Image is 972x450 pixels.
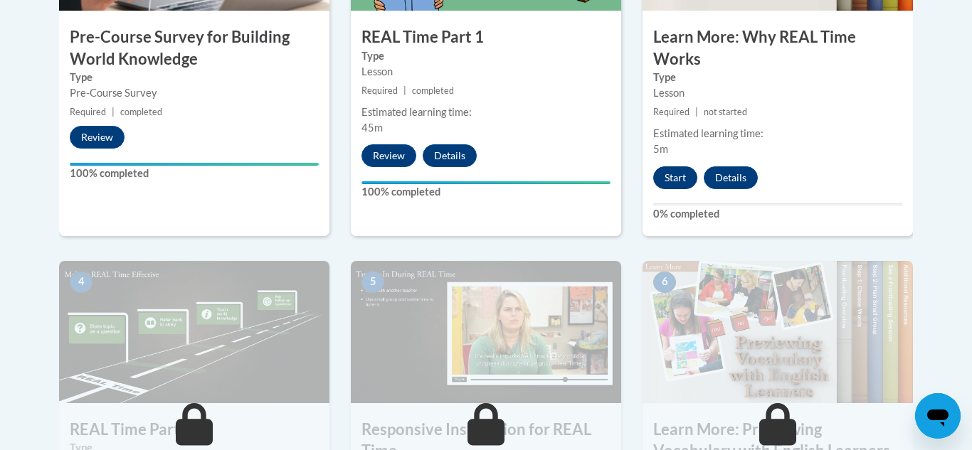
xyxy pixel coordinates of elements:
label: Type [70,70,319,85]
img: Course Image [59,261,329,403]
div: Lesson [653,85,902,101]
span: Required [70,107,106,117]
span: | [695,107,698,117]
div: Your progress [361,181,611,184]
button: Review [361,144,416,167]
span: | [112,107,115,117]
label: 0% completed [653,206,902,222]
span: not started [704,107,747,117]
span: | [403,85,406,96]
button: Details [704,166,758,189]
div: Estimated learning time: [653,126,902,141]
h3: Learn More: Why REAL Time Works [643,26,913,70]
span: Required [653,107,690,117]
h3: REAL Time Part 2 [59,419,329,441]
button: Review [70,126,125,149]
label: Type [653,70,902,85]
div: Pre-Course Survey [70,85,319,101]
button: Start [653,166,697,189]
span: 4 [70,272,93,293]
label: 100% completed [361,184,611,200]
h3: Pre-Course Survey for Building World Knowledge [59,26,329,70]
span: 6 [653,272,676,293]
span: completed [120,107,162,117]
img: Course Image [351,261,621,403]
button: Details [423,144,477,167]
iframe: Button to launch messaging window [915,393,961,439]
div: Your progress [70,163,319,166]
h3: REAL Time Part 1 [351,26,621,48]
div: Lesson [361,64,611,80]
span: 45m [361,122,383,134]
label: Type [361,48,611,64]
span: Required [361,85,398,96]
img: Course Image [643,261,913,403]
span: 5m [653,143,668,155]
span: completed [412,85,454,96]
div: Estimated learning time: [361,105,611,120]
span: 5 [361,272,384,293]
label: 100% completed [70,166,319,181]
